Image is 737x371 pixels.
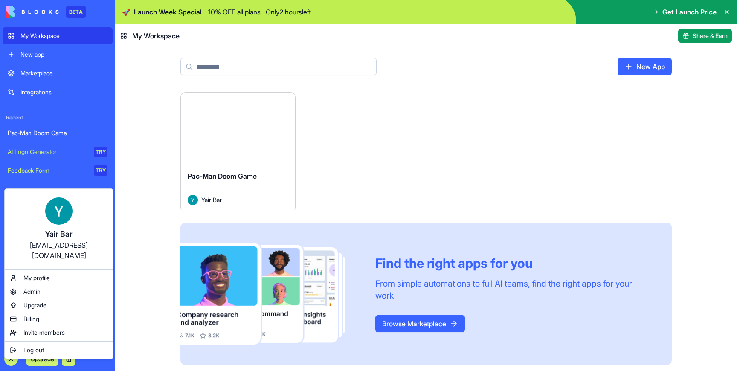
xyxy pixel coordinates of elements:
[23,287,41,296] span: Admin
[6,312,111,326] a: Billing
[23,346,44,354] span: Log out
[7,338,15,346] span: 😐
[23,328,65,337] span: Invite members
[23,315,39,323] span: Billing
[23,301,46,310] span: Upgrade
[3,114,113,121] span: Recent
[8,166,88,175] div: Feedback Form
[256,3,273,20] button: Collapse window
[6,191,111,267] a: Yair Bar[EMAIL_ADDRESS][DOMAIN_NAME]
[6,271,111,285] a: My profile
[14,338,21,346] span: smiley reaction
[273,3,288,19] div: Close
[6,3,22,20] button: go back
[45,197,73,225] img: ACg8ocKxvzSR4wIe0pZTNWjZp9-EiZoFISIvkgGRq3DGH50PefrBXg=s96-c
[94,147,107,157] div: TRY
[7,338,15,346] span: neutral face reaction
[8,148,88,156] div: AI Logo Generator
[6,326,111,339] a: Invite members
[13,240,104,261] div: [EMAIL_ADDRESS][DOMAIN_NAME]
[13,228,104,240] div: Yair Bar
[6,299,111,312] a: Upgrade
[6,285,111,299] a: Admin
[94,165,107,176] div: TRY
[23,274,50,282] span: My profile
[8,129,107,137] div: Pac-Man Doom Game
[14,338,21,346] span: 😃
